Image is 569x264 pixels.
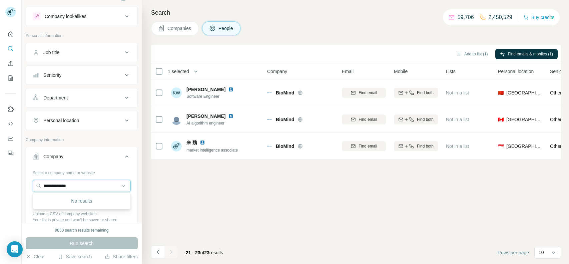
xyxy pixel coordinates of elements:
button: Job title [26,44,137,60]
img: LinkedIn logo [228,113,233,119]
span: 🇨🇳 [498,89,504,96]
span: 来 魏 [186,139,197,146]
p: Personal information [26,33,138,39]
span: Find email [359,90,377,96]
span: [GEOGRAPHIC_DATA] [506,89,542,96]
div: KW [171,87,182,98]
button: Find email [342,88,386,98]
p: Your list is private and won't be saved or shared. [33,217,131,223]
p: 10 [539,249,544,256]
button: Find both [394,88,438,98]
span: of [200,250,204,255]
button: Find both [394,114,438,124]
p: 59,706 [458,13,474,21]
img: LinkedIn logo [228,87,233,92]
button: Company lookalikes [26,8,137,24]
span: 🇸🇬 [498,143,504,150]
button: Feedback [5,147,16,159]
span: Not in a list [446,90,469,95]
button: Find both [394,141,438,151]
span: 23 [204,250,209,255]
p: Company information [26,137,138,143]
span: Mobile [394,68,408,75]
span: [GEOGRAPHIC_DATA] [506,116,542,123]
button: Quick start [5,28,16,40]
span: Companies [167,25,192,32]
img: Logo of BioMind [267,90,272,95]
button: Find emails & mobiles (1) [495,49,558,59]
button: Enrich CSV [5,57,16,69]
div: No results [34,194,129,208]
button: Personal location [26,112,137,128]
span: 21 - 23 [186,250,200,255]
span: Rows per page [498,249,529,256]
div: Seniority [43,72,61,78]
span: Find emails & mobiles (1) [508,51,553,57]
span: Lists [446,68,456,75]
img: Avatar [171,141,182,152]
span: Other [550,117,562,122]
div: Company lookalikes [45,13,86,20]
span: Email [342,68,354,75]
button: Navigate to previous page [151,245,164,259]
button: Clear [26,253,45,260]
div: 9850 search results remaining [55,227,109,233]
span: [PERSON_NAME] [186,113,225,119]
span: Other [550,144,562,149]
span: BioMind [276,116,294,123]
div: Select a company name or website [33,167,131,176]
span: [GEOGRAPHIC_DATA] [506,143,542,150]
button: Dashboard [5,133,16,145]
span: Find both [417,143,434,149]
span: Find email [359,116,377,122]
button: Add to list (1) [452,49,493,59]
button: Department [26,90,137,106]
button: Search [5,43,16,55]
h4: Search [151,8,561,17]
span: Seniority [550,68,568,75]
span: Personal location [498,68,534,75]
span: market intelligence associate [186,148,238,153]
button: Company [26,149,137,167]
span: Find email [359,143,377,149]
button: My lists [5,72,16,84]
div: Company [43,153,63,160]
button: Buy credits [523,13,554,22]
button: Save search [58,253,92,260]
div: Open Intercom Messenger [7,241,23,257]
span: Find both [417,116,434,122]
span: BioMind [276,143,294,150]
span: 1 selected [168,68,189,75]
img: LinkedIn logo [200,140,205,145]
button: Seniority [26,67,137,83]
span: Company [267,68,287,75]
span: [PERSON_NAME] [186,86,225,93]
span: AI algorithm engineer [186,120,241,126]
span: Not in a list [446,117,469,122]
div: Personal location [43,117,79,124]
div: Department [43,94,68,101]
button: Use Surfe API [5,118,16,130]
span: results [186,250,223,255]
span: BioMind [276,89,294,96]
span: People [218,25,234,32]
span: Not in a list [446,144,469,149]
p: 2,450,529 [489,13,512,21]
button: Find email [342,141,386,151]
button: Share filters [105,253,138,260]
p: Upload a CSV of company websites. [33,211,131,217]
span: 🇨🇦 [498,116,504,123]
span: Other [550,90,562,95]
span: Software Engineer [186,93,241,99]
img: Logo of BioMind [267,117,272,122]
div: Job title [43,49,59,56]
button: Use Surfe on LinkedIn [5,103,16,115]
img: Avatar [171,114,182,125]
button: Find email [342,114,386,124]
span: Find both [417,90,434,96]
img: Logo of BioMind [267,144,272,149]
